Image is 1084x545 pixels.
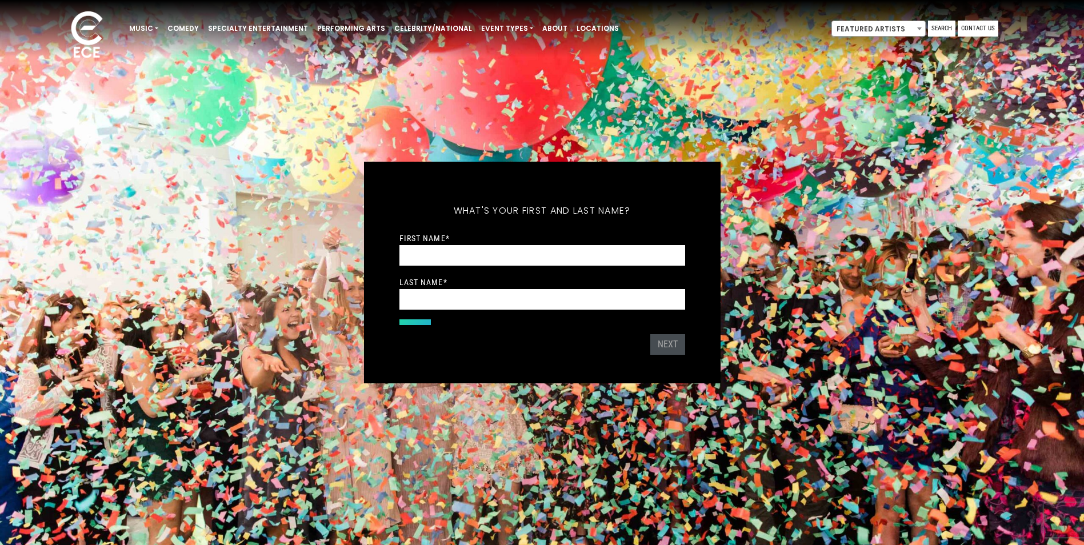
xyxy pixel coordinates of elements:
[163,19,203,38] a: Comedy
[390,19,477,38] a: Celebrity/National
[399,190,685,231] h5: What's your first and last name?
[832,21,925,37] span: Featured Artists
[831,21,926,37] span: Featured Artists
[399,277,447,287] label: Last Name
[958,21,998,37] a: Contact Us
[313,19,390,38] a: Performing Arts
[572,19,623,38] a: Locations
[538,19,572,38] a: About
[203,19,313,38] a: Specialty Entertainment
[399,233,450,243] label: First Name
[58,8,115,63] img: ece_new_logo_whitev2-1.png
[125,19,163,38] a: Music
[928,21,955,37] a: Search
[477,19,538,38] a: Event Types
